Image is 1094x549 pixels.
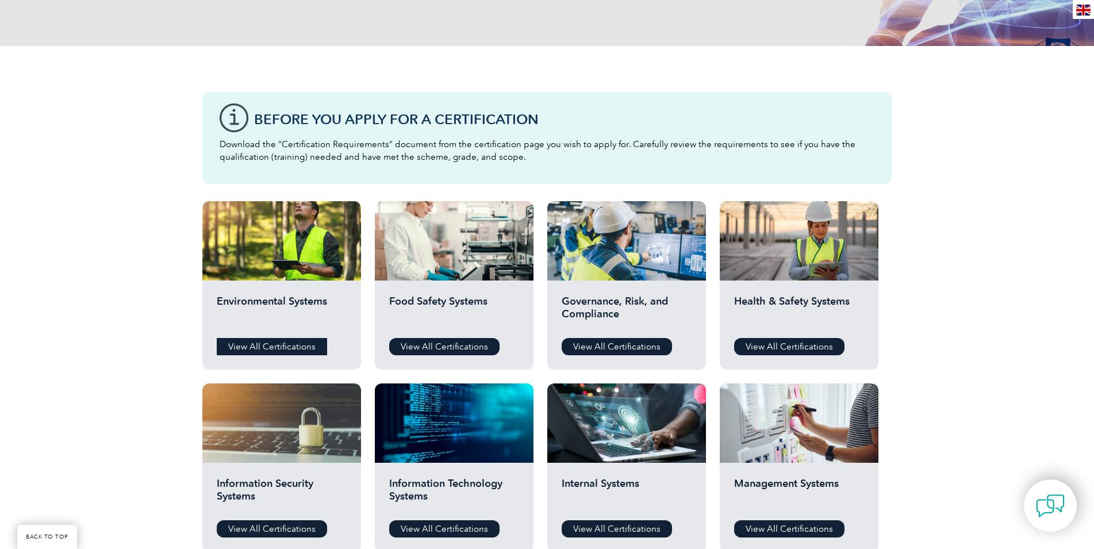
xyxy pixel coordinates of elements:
[389,477,519,512] h2: Information Technology Systems
[220,138,875,163] p: Download the “Certification Requirements” document from the certification page you wish to apply ...
[1076,5,1091,16] img: en
[562,520,672,538] a: View All Certifications
[389,338,500,355] a: View All Certifications
[217,477,347,512] h2: Information Security Systems
[734,520,845,538] a: View All Certifications
[217,295,347,329] h2: Environmental Systems
[734,295,864,329] h2: Health & Safety Systems
[389,295,519,329] h2: Food Safety Systems
[562,338,672,355] a: View All Certifications
[734,338,845,355] a: View All Certifications
[562,295,692,329] h2: Governance, Risk, and Compliance
[734,477,864,512] h2: Management Systems
[1036,492,1065,520] img: contact-chat.png
[17,525,77,549] a: BACK TO TOP
[389,520,500,538] a: View All Certifications
[217,520,327,538] a: View All Certifications
[562,477,692,512] h2: Internal Systems
[217,338,327,355] a: View All Certifications
[254,112,875,126] h3: Before You Apply For a Certification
